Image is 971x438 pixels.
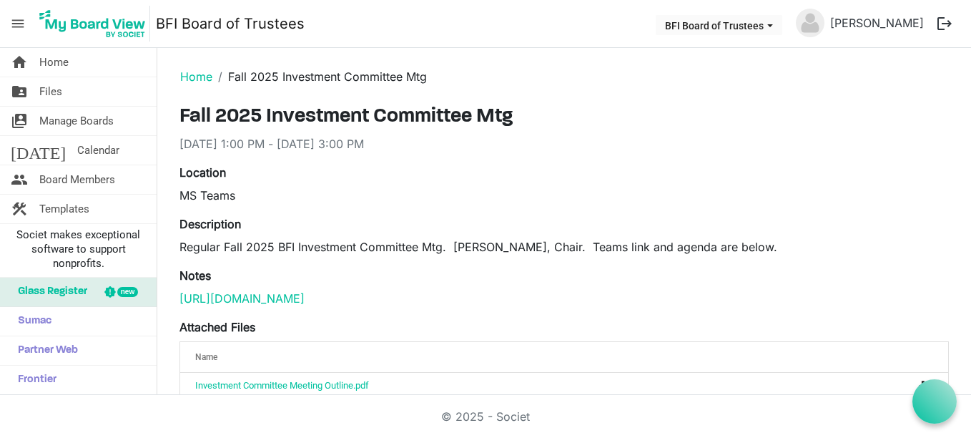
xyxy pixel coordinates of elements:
td: Investment Committee Meeting Outline.pdf is template cell column header Name [180,373,859,399]
label: Notes [179,267,211,284]
span: Glass Register [11,278,87,306]
span: Sumac [11,307,51,336]
p: Regular Fall 2025 BFI Investment Committee Mtg. [PERSON_NAME], Chair. Teams link and agenda are b... [179,238,949,255]
span: Name [195,352,217,362]
li: Fall 2025 Investment Committee Mtg [212,68,427,85]
button: Download [913,376,933,396]
span: Societ makes exceptional software to support nonprofits. [6,228,150,271]
span: Templates [39,195,89,223]
button: BFI Board of Trustees dropdownbutton [656,15,782,35]
span: Partner Web [11,336,78,365]
label: Location [179,164,226,181]
span: Frontier [11,366,56,394]
img: My Board View Logo [35,6,150,42]
a: My Board View Logo [35,6,156,42]
a: © 2025 - Societ [441,409,530,424]
span: [DATE] [11,136,66,165]
span: Board Members [39,165,115,194]
td: is Command column column header [859,373,948,399]
span: Files [39,77,62,106]
span: people [11,165,28,194]
span: construction [11,195,28,223]
span: menu [4,10,31,37]
div: MS Teams [179,187,949,204]
h3: Fall 2025 Investment Committee Mtg [179,105,949,130]
span: home [11,48,28,77]
label: Description [179,215,241,233]
div: new [117,287,138,297]
span: Calendar [77,136,119,165]
span: folder_shared [11,77,28,106]
span: Manage Boards [39,107,114,135]
a: [PERSON_NAME] [824,9,930,37]
a: BFI Board of Trustees [156,9,305,38]
a: Home [180,69,212,84]
span: Home [39,48,69,77]
span: switch_account [11,107,28,135]
a: [URL][DOMAIN_NAME] [179,291,305,306]
div: [DATE] 1:00 PM - [DATE] 3:00 PM [179,135,949,152]
img: no-profile-picture.svg [796,9,824,37]
a: Investment Committee Meeting Outline.pdf [195,380,369,391]
label: Attached Files [179,318,255,336]
button: logout [930,9,960,39]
